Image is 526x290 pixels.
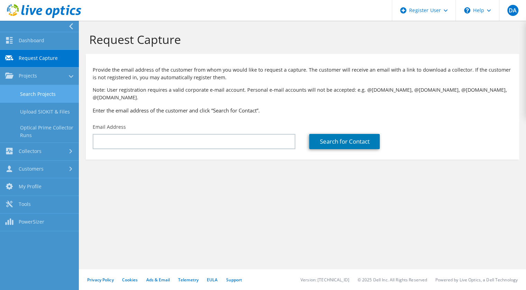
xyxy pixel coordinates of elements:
a: Telemetry [178,277,199,283]
a: Ads & Email [146,277,170,283]
li: Version: [TECHNICAL_ID] [301,277,349,283]
a: Privacy Policy [87,277,114,283]
li: Powered by Live Optics, a Dell Technology [435,277,518,283]
a: Support [226,277,242,283]
a: Cookies [122,277,138,283]
a: Search for Contact [309,134,380,149]
a: EULA [207,277,218,283]
label: Email Address [93,124,126,130]
p: Provide the email address of the customer from whom you would like to request a capture. The cust... [93,66,512,81]
h3: Enter the email address of the customer and click “Search for Contact”. [93,107,512,114]
h1: Request Capture [89,32,512,47]
li: © 2025 Dell Inc. All Rights Reserved [358,277,427,283]
p: Note: User registration requires a valid corporate e-mail account. Personal e-mail accounts will ... [93,86,512,101]
span: DA [507,5,518,16]
svg: \n [464,7,470,13]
